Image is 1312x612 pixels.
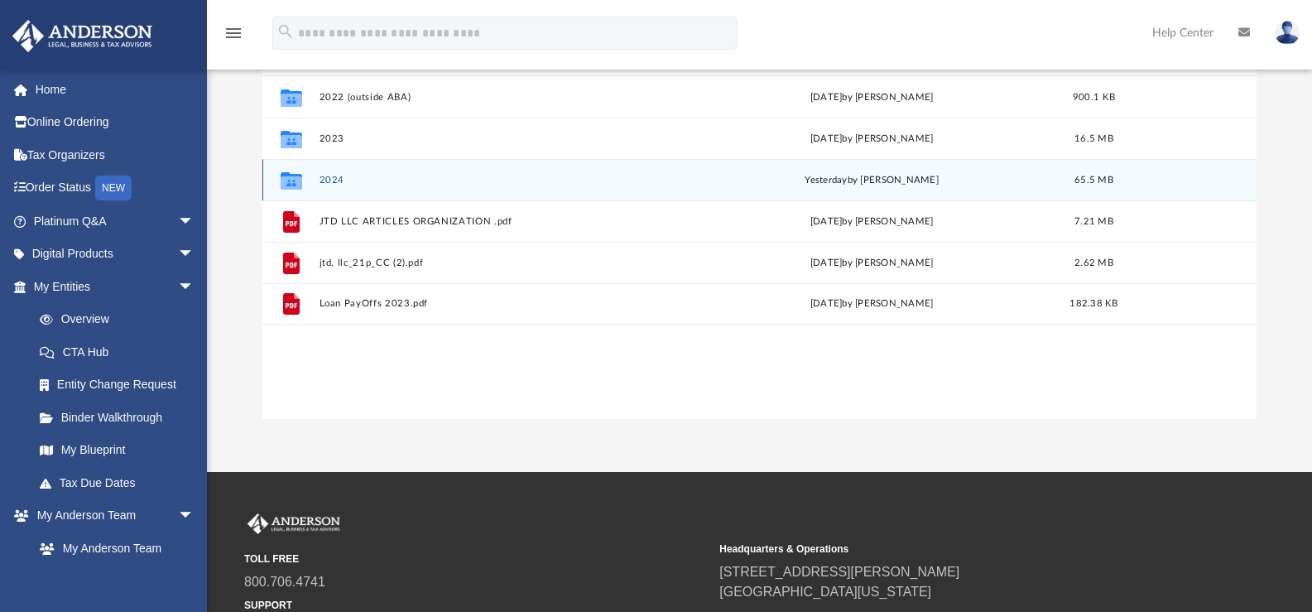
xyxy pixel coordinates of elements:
span: arrow_drop_down [178,270,211,304]
a: Binder Walkthrough [23,401,219,434]
span: 2.62 MB [1074,258,1113,267]
a: Digital Productsarrow_drop_down [12,238,219,271]
i: menu [223,23,243,43]
a: Entity Change Request [23,369,219,402]
img: Anderson Advisors Platinum Portal [244,513,344,535]
img: Anderson Advisors Platinum Portal [7,20,157,52]
button: 2022 (outside ABA) [319,92,682,103]
a: Online Ordering [12,106,219,139]
small: TOLL FREE [244,552,708,566]
small: Headquarters & Operations [719,542,1183,557]
span: arrow_drop_down [178,205,211,239]
a: My Anderson Teamarrow_drop_down [12,499,211,532]
div: NEW [95,176,132,200]
span: 900.1 KB [1073,93,1115,102]
a: Overview [23,303,219,336]
button: Loan PayOffs 2023.pdf [319,298,682,309]
button: 2024 [319,175,682,186]
i: search [276,22,295,41]
div: [DATE] by [PERSON_NAME] [690,296,1053,311]
span: yesterday [805,176,847,185]
span: 16.5 MB [1074,134,1113,143]
img: User Pic [1275,21,1300,45]
div: [DATE] by [PERSON_NAME] [690,214,1053,229]
a: Home [12,73,219,106]
a: My Anderson Team [23,532,203,565]
span: arrow_drop_down [178,238,211,272]
span: 65.5 MB [1074,176,1113,185]
button: jtd, llc_21p_CC (2).pdf [319,258,682,268]
div: [DATE] by [PERSON_NAME] [690,90,1053,105]
button: JTD LLC ARTICLES ORGANIZATION .pdf [319,216,682,227]
div: grid [262,76,1257,419]
a: CTA Hub [23,335,219,369]
a: [GEOGRAPHIC_DATA][US_STATE] [719,585,931,599]
span: 7.21 MB [1074,217,1113,226]
div: [DATE] by [PERSON_NAME] [690,132,1053,147]
div: [DATE] by [PERSON_NAME] [690,256,1053,271]
a: Order StatusNEW [12,171,219,205]
a: My Blueprint [23,434,211,467]
span: 182.38 KB [1069,299,1117,308]
button: 2023 [319,133,682,144]
span: arrow_drop_down [178,499,211,533]
div: by [PERSON_NAME] [690,173,1053,188]
a: Tax Due Dates [23,466,219,499]
a: menu [223,31,243,43]
a: Platinum Q&Aarrow_drop_down [12,205,219,238]
a: Tax Organizers [12,138,219,171]
a: My Entitiesarrow_drop_down [12,270,219,303]
a: 800.706.4741 [244,575,325,589]
a: [STREET_ADDRESS][PERSON_NAME] [719,565,959,579]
